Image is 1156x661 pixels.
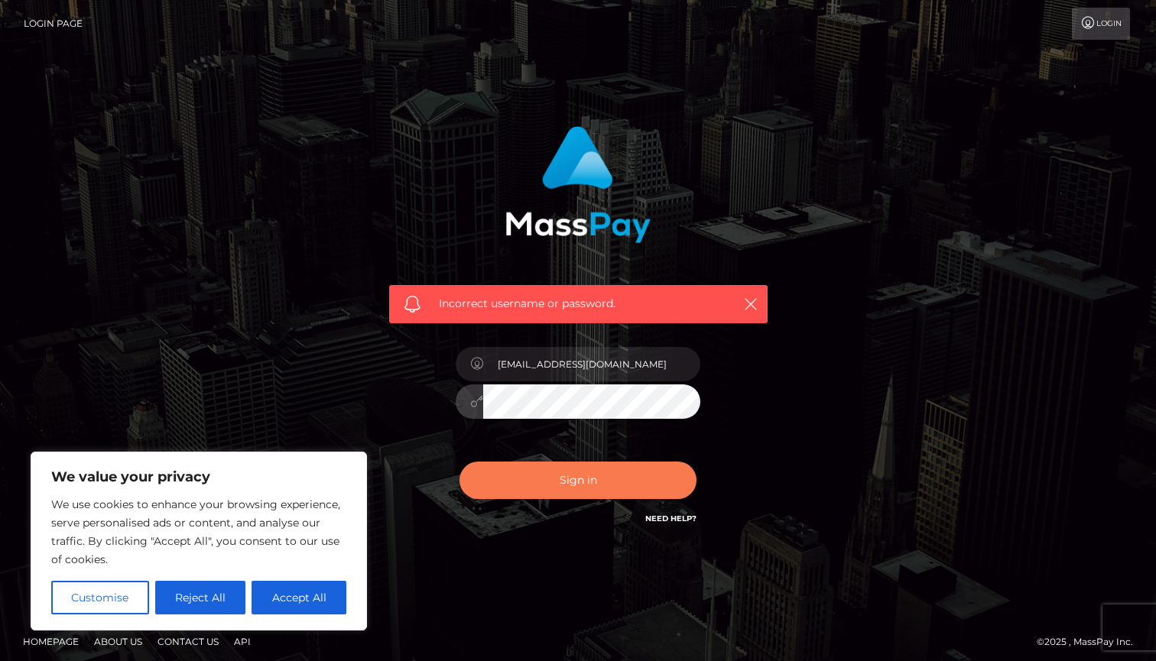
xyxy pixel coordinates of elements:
a: Contact Us [151,630,225,653]
div: We value your privacy [31,452,367,630]
a: About Us [88,630,148,653]
button: Sign in [459,462,697,499]
button: Customise [51,581,149,614]
a: Homepage [17,630,85,653]
span: Incorrect username or password. [439,296,718,312]
input: Username... [483,347,700,381]
p: We value your privacy [51,468,346,486]
img: MassPay Login [505,126,651,243]
p: We use cookies to enhance your browsing experience, serve personalised ads or content, and analys... [51,495,346,569]
div: © 2025 , MassPay Inc. [1037,633,1145,650]
a: Need Help? [645,514,697,523]
a: Login [1072,8,1130,40]
a: Login Page [24,8,83,40]
button: Accept All [252,581,346,614]
button: Reject All [155,581,246,614]
a: API [228,630,257,653]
